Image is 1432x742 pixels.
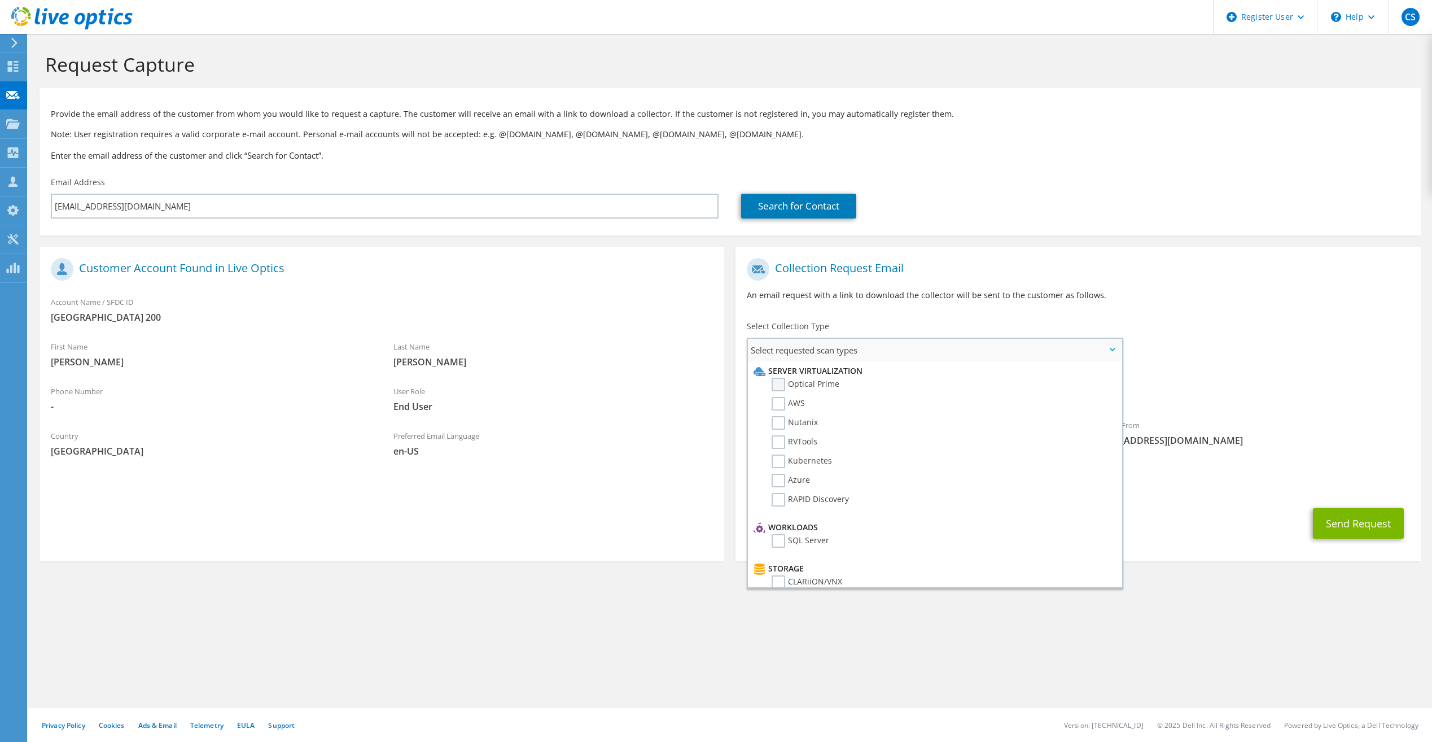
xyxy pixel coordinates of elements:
[747,321,829,332] label: Select Collection Type
[735,413,1078,452] div: To
[1089,434,1409,447] span: [EMAIL_ADDRESS][DOMAIN_NAME]
[1064,721,1144,730] li: Version: [TECHNICAL_ID]
[393,400,713,413] span: End User
[99,721,125,730] a: Cookies
[51,177,105,188] label: Email Address
[51,258,707,281] h1: Customer Account Found in Live Optics
[751,562,1115,575] li: Storage
[1157,721,1271,730] li: © 2025 Dell Inc. All Rights Reserved
[237,721,255,730] a: EULA
[772,474,810,487] label: Azure
[51,356,371,368] span: [PERSON_NAME]
[1078,413,1421,452] div: Sender & From
[51,400,371,413] span: -
[747,258,1403,281] h1: Collection Request Email
[772,455,832,468] label: Kubernetes
[382,335,725,374] div: Last Name
[51,108,1409,120] p: Provide the email address of the customer from whom you would like to request a capture. The cust...
[748,339,1121,361] span: Select requested scan types
[772,435,817,449] label: RVTools
[735,366,1420,408] div: Requested Collections
[51,445,371,457] span: [GEOGRAPHIC_DATA]
[747,289,1409,302] p: An email request with a link to download the collector will be sent to the customer as follows.
[40,424,382,463] div: Country
[138,721,177,730] a: Ads & Email
[393,356,713,368] span: [PERSON_NAME]
[45,53,1409,76] h1: Request Capture
[751,364,1115,378] li: Server Virtualization
[40,290,724,329] div: Account Name / SFDC ID
[393,445,713,457] span: en-US
[741,194,856,219] a: Search for Contact
[51,311,713,324] span: [GEOGRAPHIC_DATA] 200
[42,721,85,730] a: Privacy Policy
[772,416,818,430] label: Nutanix
[1402,8,1420,26] span: CS
[40,379,382,418] div: Phone Number
[51,128,1409,141] p: Note: User registration requires a valid corporate e-mail account. Personal e-mail accounts will ...
[772,493,849,507] label: RAPID Discovery
[382,424,725,463] div: Preferred Email Language
[751,521,1115,534] li: Workloads
[1284,721,1418,730] li: Powered by Live Optics, a Dell Technology
[268,721,295,730] a: Support
[382,379,725,418] div: User Role
[1313,508,1404,539] button: Send Request
[772,575,842,589] label: CLARiiON/VNX
[735,458,1420,497] div: CC & Reply To
[772,397,805,411] label: AWS
[51,149,1409,162] h3: Enter the email address of the customer and click “Search for Contact”.
[40,335,382,374] div: First Name
[1331,12,1341,22] svg: \n
[772,378,839,391] label: Optical Prime
[772,534,829,548] label: SQL Server
[190,721,224,730] a: Telemetry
